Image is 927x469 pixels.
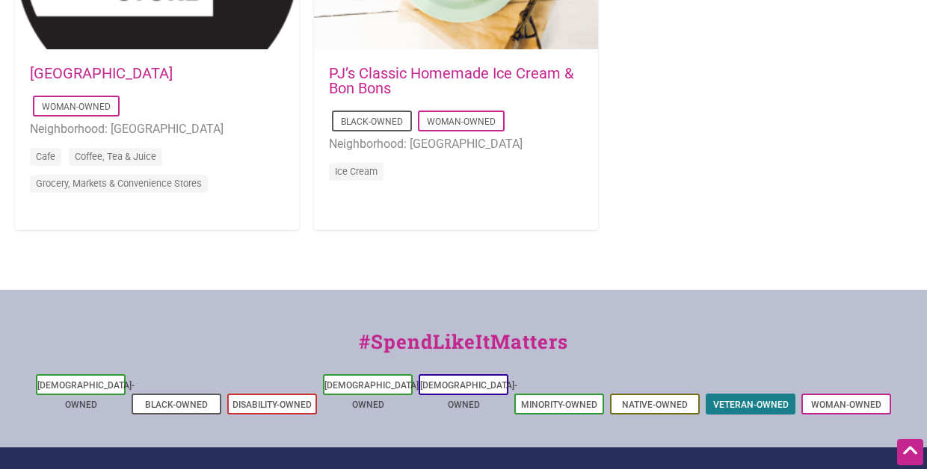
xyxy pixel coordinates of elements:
a: Ice Cream [335,166,378,177]
a: Cafe [36,151,55,162]
a: Woman-Owned [42,102,111,112]
a: Veteran-Owned [713,400,789,410]
li: Neighborhood: [GEOGRAPHIC_DATA] [30,119,284,139]
a: Black-Owned [145,400,208,410]
a: [DEMOGRAPHIC_DATA]-Owned [420,380,517,410]
a: Woman-Owned [427,117,496,127]
div: Scroll Back to Top [897,439,923,465]
a: [DEMOGRAPHIC_DATA]-Owned [324,380,422,410]
a: Black-Owned [341,117,403,127]
a: Woman-Owned [811,400,881,410]
a: Grocery, Markets & Convenience Stores [36,178,202,189]
a: PJ’s Classic Homemade Ice Cream & Bon Bons [329,64,573,97]
a: Coffee, Tea & Juice [75,151,156,162]
a: Native-Owned [622,400,688,410]
a: [GEOGRAPHIC_DATA] [30,64,173,82]
a: Disability-Owned [232,400,312,410]
a: [DEMOGRAPHIC_DATA]-Owned [37,380,135,410]
a: Minority-Owned [521,400,597,410]
li: Neighborhood: [GEOGRAPHIC_DATA] [329,134,583,154]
